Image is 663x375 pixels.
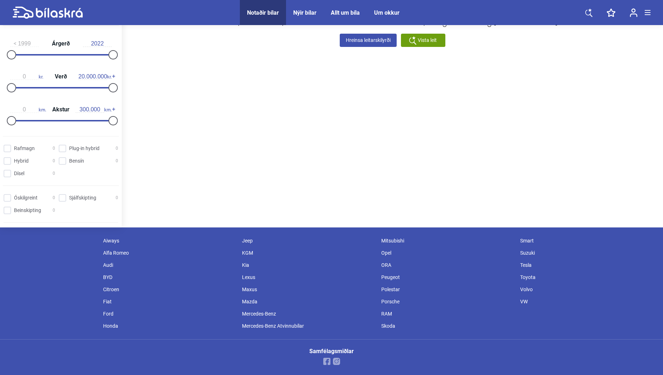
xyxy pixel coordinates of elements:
span: Bensín [69,157,84,165]
a: Hreinsa leitarskilyrði [340,34,397,47]
div: Lexus [238,271,378,283]
div: BYD [100,271,239,283]
span: kr. [10,73,43,80]
span: 0 [53,207,55,214]
span: 0 [53,157,55,165]
span: km. [76,106,112,113]
span: Óskilgreint [14,194,38,202]
a: Notaðir bílar [247,9,279,16]
span: Sjálfskipting [69,194,96,202]
span: Dísel [14,170,24,177]
span: 0 [116,157,118,165]
div: Honda [100,320,239,332]
div: Kia [238,259,378,271]
div: Polestar [378,283,517,295]
div: Porsche [378,295,517,308]
div: Ford [100,308,239,320]
span: Plug-in hybrid [69,145,100,152]
div: KGM [238,247,378,259]
span: Hybrid [14,157,29,165]
div: Samfélagsmiðlar [309,348,354,354]
div: Toyota [517,271,656,283]
div: Maxus [238,283,378,295]
div: Aiways [100,235,239,247]
span: 0 [116,145,118,152]
div: Fiat [100,295,239,308]
div: Volvo [517,283,656,295]
div: Smart [517,235,656,247]
a: Nýir bílar [293,9,316,16]
span: kr. [78,73,112,80]
span: 0 [116,194,118,202]
div: Alfa Romeo [100,247,239,259]
img: user-login.svg [630,8,638,17]
span: Rafmagn [14,145,35,152]
span: 0 [53,145,55,152]
div: Peugeot [378,271,517,283]
div: Tesla [517,259,656,271]
div: Mitsubishi [378,235,517,247]
div: Citroen [100,283,239,295]
a: Um okkur [374,9,400,16]
div: Mazda [238,295,378,308]
span: 0 [53,170,55,177]
span: Akstur [50,107,71,112]
span: 0 [53,194,55,202]
a: Allt um bíla [331,9,360,16]
div: ORA [378,259,517,271]
div: Jeep [238,235,378,247]
span: Vista leit [418,37,437,44]
div: Skoda [378,320,517,332]
div: Mercedes-Benz [238,308,378,320]
span: Verð [53,74,69,80]
span: Beinskipting [14,207,41,214]
div: Suzuki [517,247,656,259]
div: RAM [378,308,517,320]
span: Árgerð [50,41,72,47]
div: Mercedes-Benz Atvinnubílar [238,320,378,332]
div: Opel [378,247,517,259]
div: Audi [100,259,239,271]
span: km. [10,106,46,113]
div: VW [517,295,656,308]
